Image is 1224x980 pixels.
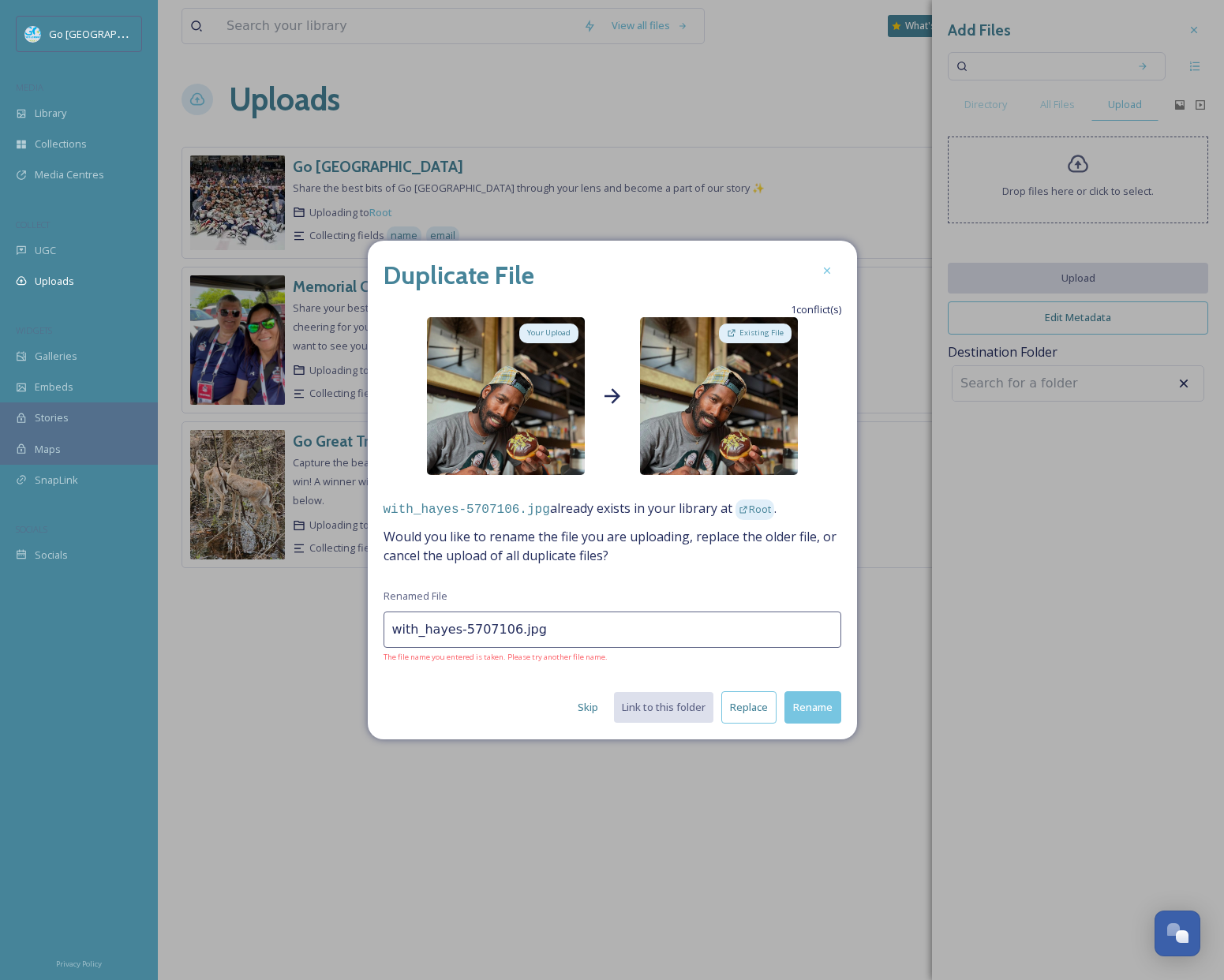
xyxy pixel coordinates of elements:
span: Embeds [35,380,73,395]
span: already exists in your library at . [384,499,841,519]
a: Existing File [717,321,794,345]
span: Library [35,106,66,121]
span: Renamed File [384,589,447,604]
img: GoGreatLogo_MISkies_RegionalTrails%20%281%29.png [25,26,41,42]
img: b3dd2957-5082-4678-8bea-b67e3b9e378b.jpg [640,317,798,528]
span: SnapLink [35,473,78,488]
span: Existing File [739,327,784,339]
span: UGC [35,243,56,258]
span: Stories [35,410,69,425]
span: Galleries [35,349,77,364]
button: Rename [784,691,841,724]
span: COLLECT [16,219,50,230]
button: Replace [721,691,777,724]
span: Go [GEOGRAPHIC_DATA] [49,26,166,41]
span: The file name you entered is taken. Please try another file name. [384,652,841,663]
span: MEDIA [16,81,43,93]
button: Skip [570,692,606,723]
span: Root [749,502,771,516]
span: Would you like to rename the file you are uploading, replace the older file, or cancel the upload... [384,527,841,565]
span: Maps [35,442,61,457]
span: WIDGETS [16,324,52,336]
button: Link to this folder [614,692,713,723]
a: Privacy Policy [56,953,102,972]
kbd: with_hayes-5707106.jpg [384,503,550,517]
span: Socials [35,548,68,563]
button: Open Chat [1155,911,1200,956]
span: Privacy Policy [56,959,102,969]
input: My file [384,612,841,648]
span: Your Upload [527,327,571,339]
span: Collections [35,137,87,151]
span: Uploads [35,274,74,289]
span: Media Centres [35,167,104,182]
span: SOCIALS [16,523,47,535]
a: Root [736,499,774,517]
h2: Duplicate File [384,256,534,294]
span: 1 conflict(s) [791,302,841,317]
